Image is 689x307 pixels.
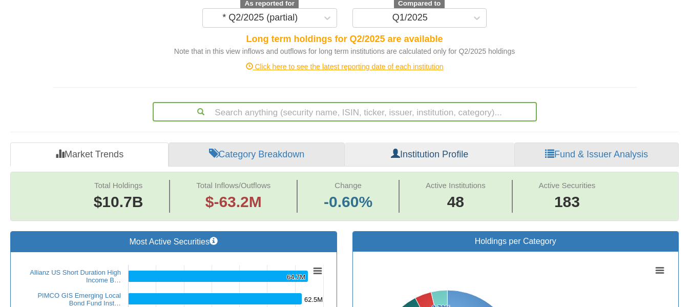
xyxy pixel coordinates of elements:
div: Click here to see the latest reporting date of each institution [45,62,644,72]
a: PIMCO GIS Emerging Local Bond Fund Inst… [37,292,121,307]
span: Active Institutions [426,181,486,190]
span: Total Holdings [94,181,142,190]
a: Category Breakdown [169,142,345,167]
a: Institution Profile [345,142,514,167]
span: $10.7B [94,193,143,210]
tspan: 62.5M [304,296,323,303]
span: Active Securities [538,181,595,190]
h3: Holdings per Category [361,237,671,246]
tspan: 64.7M [287,273,305,281]
div: Q1/2025 [392,13,428,23]
h3: Most Active Securities [18,237,329,247]
a: Market Trends [10,142,169,167]
span: Change [335,181,362,190]
span: Total Inflows/Outflows [196,181,270,190]
span: 48 [426,191,486,213]
span: $-63.2M [205,193,262,210]
span: -0.60% [324,191,372,213]
div: Long term holdings for Q2/2025 are available [53,33,637,46]
div: Search anything (security name, ISIN, ticker, issuer, institution, category)... [154,103,536,120]
div: Note that in this view inflows and outflows for long term institutions are calculated only for Q2... [53,46,637,56]
div: * Q2/2025 (partial) [222,13,298,23]
span: 183 [538,191,595,213]
a: Fund & Issuer Analysis [514,142,679,167]
a: Allianz US Short Duration High Income B… [30,269,121,284]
